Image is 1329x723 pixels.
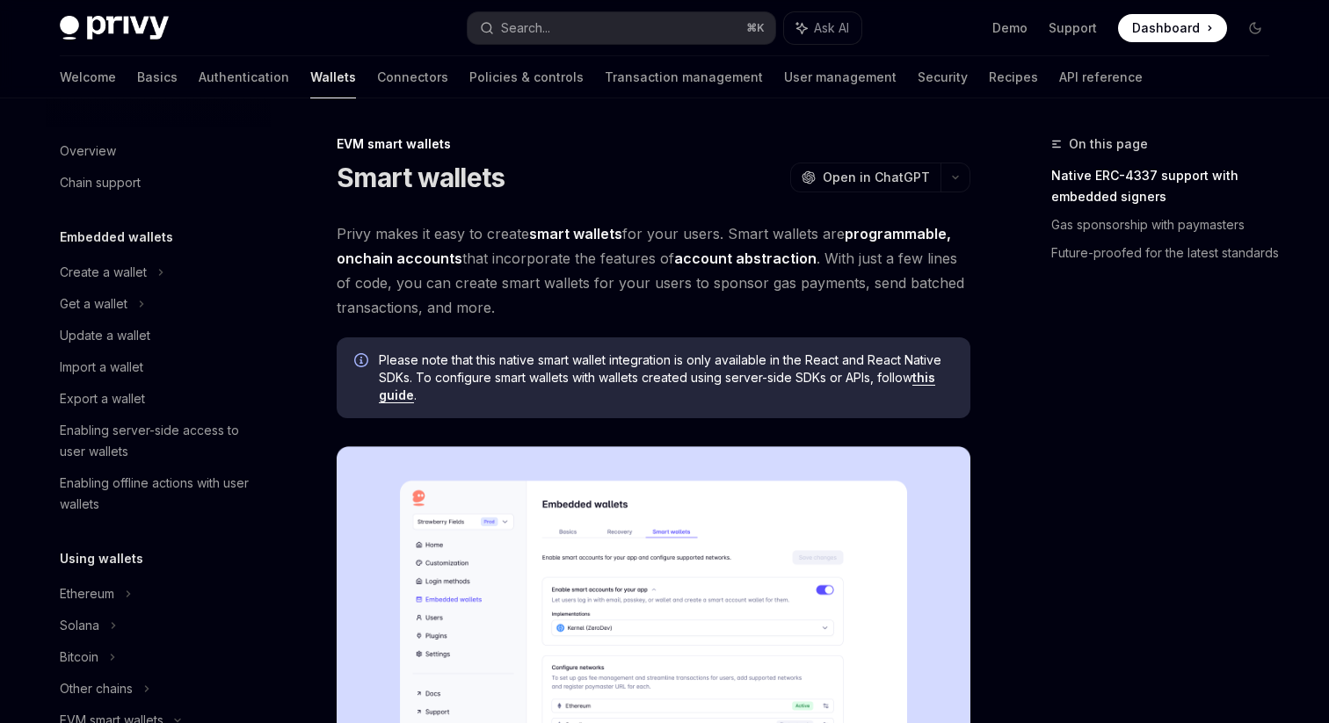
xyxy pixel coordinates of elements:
[60,357,143,378] div: Import a wallet
[823,169,930,186] span: Open in ChatGPT
[379,351,953,404] span: Please note that this native smart wallet integration is only available in the React and React Na...
[814,19,849,37] span: Ask AI
[60,548,143,569] h5: Using wallets
[46,167,271,199] a: Chain support
[60,647,98,668] div: Bitcoin
[46,135,271,167] a: Overview
[354,353,372,371] svg: Info
[1118,14,1227,42] a: Dashboard
[989,56,1038,98] a: Recipes
[784,56,897,98] a: User management
[60,325,150,346] div: Update a wallet
[1069,134,1148,155] span: On this page
[746,21,765,35] span: ⌘ K
[992,19,1028,37] a: Demo
[60,141,116,162] div: Overview
[60,420,260,462] div: Enabling server-side access to user wallets
[60,293,127,315] div: Get a wallet
[60,172,141,193] div: Chain support
[46,320,271,351] a: Update a wallet
[529,225,622,242] strong: smart wallets
[468,12,775,44] button: Search...⌘K
[137,56,178,98] a: Basics
[337,221,970,320] span: Privy makes it easy to create for your users. Smart wallets are that incorporate the features of ...
[1051,211,1283,239] a: Gas sponsorship with paymasters
[60,583,114,604] div: Ethereum
[60,678,133,699] div: Other chains
[46,467,271,520] a: Enabling offline actions with user wallets
[784,12,861,44] button: Ask AI
[46,383,271,415] a: Export a wallet
[60,615,99,636] div: Solana
[1132,19,1200,37] span: Dashboard
[199,56,289,98] a: Authentication
[46,351,271,383] a: Import a wallet
[918,56,968,98] a: Security
[1051,162,1283,211] a: Native ERC-4337 support with embedded signers
[1241,14,1269,42] button: Toggle dark mode
[1059,56,1143,98] a: API reference
[60,262,147,283] div: Create a wallet
[337,162,505,193] h1: Smart wallets
[1051,239,1283,267] a: Future-proofed for the latest standards
[46,415,271,467] a: Enabling server-side access to user wallets
[310,56,356,98] a: Wallets
[605,56,763,98] a: Transaction management
[790,163,940,192] button: Open in ChatGPT
[674,249,817,268] a: account abstraction
[60,16,169,40] img: dark logo
[60,388,145,409] div: Export a wallet
[469,56,584,98] a: Policies & controls
[60,473,260,515] div: Enabling offline actions with user wallets
[337,135,970,153] div: EVM smart wallets
[377,56,448,98] a: Connectors
[60,227,173,248] h5: Embedded wallets
[60,56,116,98] a: Welcome
[501,18,550,39] div: Search...
[1049,19,1097,37] a: Support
